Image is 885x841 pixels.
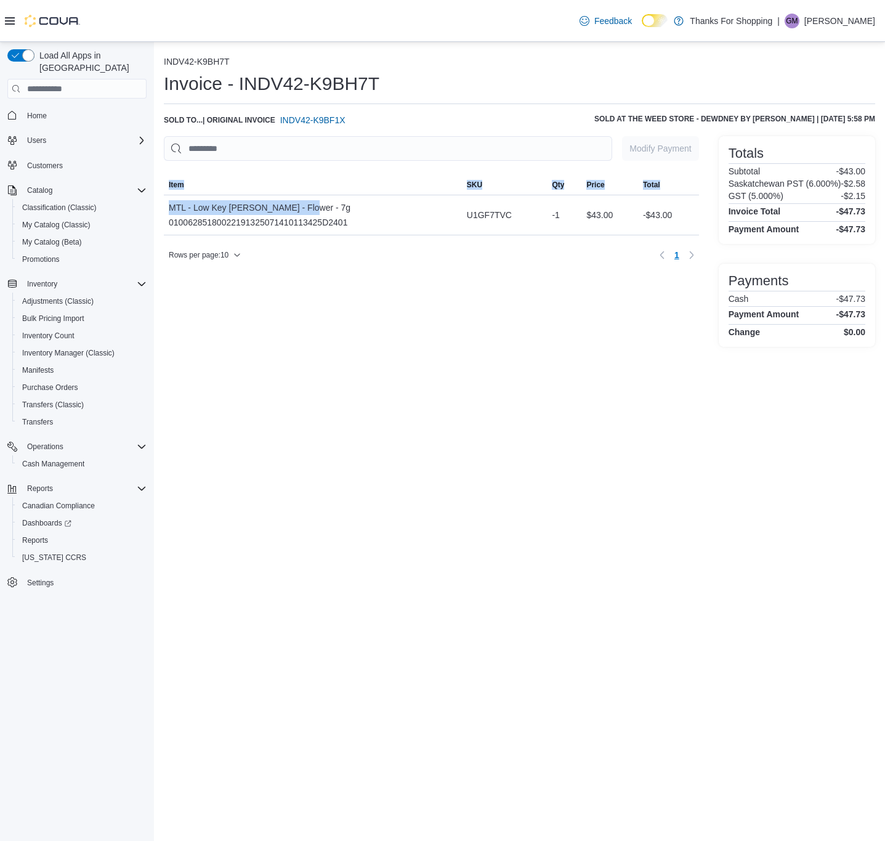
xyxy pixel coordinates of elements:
[164,71,379,96] h1: Invoice - INDV42-K9BH7T
[22,575,59,590] a: Settings
[22,575,147,590] span: Settings
[2,480,152,497] button: Reports
[22,459,84,469] span: Cash Management
[729,294,749,304] h6: Cash
[12,344,152,362] button: Inventory Manager (Classic)
[17,235,147,250] span: My Catalog (Beta)
[22,553,86,563] span: [US_STATE] CCRS
[462,175,548,195] button: SKU
[729,146,764,161] h3: Totals
[22,296,94,306] span: Adjustments (Classic)
[22,133,51,148] button: Users
[594,114,875,124] h6: Sold at The Weed Store - Dewdney by [PERSON_NAME] | [DATE] 5:58 PM
[17,533,147,548] span: Reports
[17,235,87,250] a: My Catalog (Beta)
[17,346,119,360] a: Inventory Manager (Classic)
[547,203,581,227] div: -1
[844,327,865,337] h4: $0.00
[655,248,669,262] button: Previous page
[27,161,63,171] span: Customers
[17,516,76,530] a: Dashboards
[786,14,798,28] span: GM
[17,457,147,471] span: Cash Management
[169,250,228,260] span: Rows per page : 10
[17,498,100,513] a: Canadian Compliance
[12,234,152,251] button: My Catalog (Beta)
[12,216,152,234] button: My Catalog (Classic)
[22,158,68,173] a: Customers
[17,217,147,232] span: My Catalog (Classic)
[467,180,482,190] span: SKU
[17,346,147,360] span: Inventory Manager (Classic)
[25,15,80,27] img: Cova
[594,15,632,27] span: Feedback
[12,514,152,532] a: Dashboards
[7,101,147,624] nav: Complex example
[164,114,350,126] h6: | Original Invoice
[22,348,115,358] span: Inventory Manager (Classic)
[586,180,604,190] span: Price
[27,111,47,121] span: Home
[164,115,203,125] div: Sold to ...
[729,206,781,216] h4: Invoice Total
[17,294,99,309] a: Adjustments (Classic)
[17,311,147,326] span: Bulk Pricing Import
[12,310,152,327] button: Bulk Pricing Import
[164,175,462,195] button: Item
[2,106,152,124] button: Home
[22,277,62,291] button: Inventory
[22,501,95,511] span: Canadian Compliance
[836,294,865,304] p: -$47.73
[638,175,699,195] button: Total
[22,183,57,198] button: Catalog
[27,578,54,588] span: Settings
[17,328,79,343] a: Inventory Count
[164,248,246,262] button: Rows per page:10
[17,550,91,565] a: [US_STATE] CCRS
[729,224,799,234] h4: Payment Amount
[12,532,152,549] button: Reports
[2,156,152,174] button: Customers
[275,114,350,126] button: INDV42-K9BF1X
[643,180,660,190] span: Total
[12,455,152,473] button: Cash Management
[642,14,668,27] input: Dark Mode
[22,439,68,454] button: Operations
[17,328,147,343] span: Inventory Count
[841,191,865,201] p: -$2.15
[17,415,147,429] span: Transfers
[12,396,152,413] button: Transfers (Classic)
[12,199,152,216] button: Classification (Classic)
[655,245,699,265] nav: Pagination for table: MemoryTable from EuiInMemoryTable
[17,217,95,232] a: My Catalog (Classic)
[669,245,684,265] ul: Pagination for table: MemoryTable from EuiInMemoryTable
[729,309,799,319] h4: Payment Amount
[12,413,152,431] button: Transfers
[22,107,147,123] span: Home
[22,481,58,496] button: Reports
[552,180,564,190] span: Qty
[12,549,152,566] button: [US_STATE] CCRS
[12,293,152,310] button: Adjustments (Classic)
[22,383,78,392] span: Purchase Orders
[638,203,699,227] div: -$43.00
[22,314,84,323] span: Bulk Pricing Import
[22,518,71,528] span: Dashboards
[17,550,147,565] span: Washington CCRS
[841,179,865,189] p: -$2.58
[12,362,152,379] button: Manifests
[22,365,54,375] span: Manifests
[22,417,53,427] span: Transfers
[729,166,760,176] h6: Subtotal
[690,14,772,28] p: Thanks For Shopping
[17,415,58,429] a: Transfers
[22,108,52,123] a: Home
[17,363,59,378] a: Manifests
[2,438,152,455] button: Operations
[17,252,65,267] a: Promotions
[17,294,147,309] span: Adjustments (Classic)
[22,203,97,213] span: Classification (Classic)
[17,380,83,395] a: Purchase Orders
[12,327,152,344] button: Inventory Count
[12,379,152,396] button: Purchase Orders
